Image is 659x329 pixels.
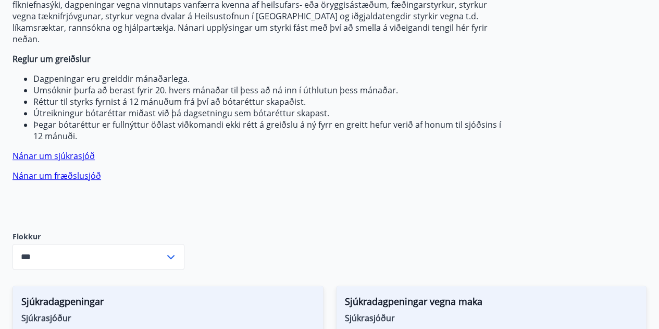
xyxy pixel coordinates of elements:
[21,295,315,312] span: Sjúkradagpeningar
[33,96,504,107] li: Réttur til styrks fyrnist á 12 mánuðum frá því að bótaréttur skapaðist.
[13,150,95,162] a: Nánar um sjúkrasjóð
[33,119,504,142] li: Þegar bótaréttur er fullnýttur öðlast viðkomandi ekki rétt á greiðslu á ný fyrr en greitt hefur v...
[13,170,101,181] a: Nánar um fræðslusjóð
[33,73,504,84] li: Dagpeningar eru greiddir mánaðarlega.
[13,53,91,65] strong: Reglur um greiðslur
[13,231,184,242] label: Flokkur
[345,295,638,312] span: Sjúkradagpeningar vegna maka
[21,312,315,324] span: Sjúkrasjóður
[345,312,638,324] span: Sjúkrasjóður
[33,84,504,96] li: Umsóknir þurfa að berast fyrir 20. hvers mánaðar til þess að ná inn í úthlutun þess mánaðar.
[33,107,504,119] li: Útreikningur bótaréttar miðast við þá dagsetningu sem bótaréttur skapast.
